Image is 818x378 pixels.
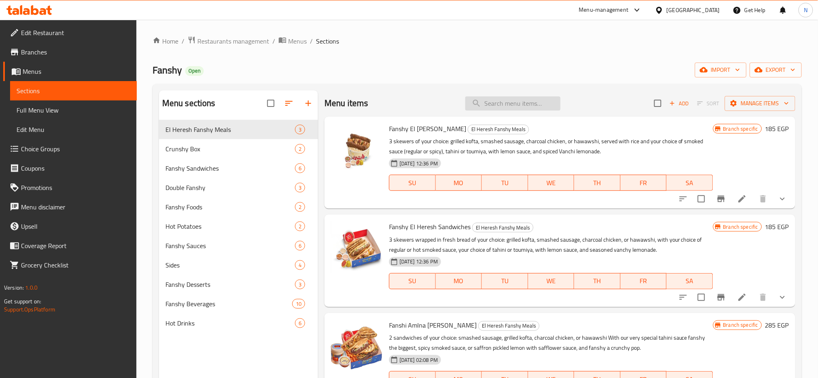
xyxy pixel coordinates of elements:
div: items [295,125,305,134]
span: [DATE] 12:36 PM [396,160,441,167]
span: 6 [295,320,305,327]
a: Restaurants management [188,36,269,46]
span: Coupons [21,163,130,173]
a: Edit menu item [737,194,747,204]
span: Sort sections [279,94,299,113]
span: El Heresh Fanshy Meals [468,125,529,134]
a: Support.OpsPlatform [4,304,55,315]
button: show more [773,288,792,307]
li: / [272,36,275,46]
div: items [295,280,305,289]
button: SA [667,175,713,191]
div: Fanshy Foods2 [159,197,318,217]
li: / [182,36,184,46]
button: TH [574,175,621,191]
span: Sides [165,260,295,270]
span: MO [439,275,479,287]
div: Fanshy Desserts3 [159,275,318,294]
button: FR [621,273,667,289]
span: Double Fanshy [165,183,295,192]
button: TU [482,273,528,289]
span: 10 [293,300,305,308]
span: export [756,65,795,75]
span: Select section first [692,97,725,110]
span: Hot Drinks [165,318,295,328]
button: SA [667,273,713,289]
a: Menus [278,36,307,46]
span: FR [624,177,664,189]
div: Open [185,66,204,76]
img: Fanshy El Heresh Rice [331,123,383,175]
p: 3 skewers of your choice: grilled kofta, smashed sausage, charcoal chicken, or hawawshi, served w... [389,136,713,157]
span: Edit Menu [17,125,130,134]
span: 3 [295,126,305,134]
span: Branch specific [720,125,762,133]
span: Select to update [693,190,710,207]
a: Upsell [3,217,137,236]
button: Add [666,97,692,110]
a: Menus [3,62,137,81]
img: Fanshy El Heresh Sandwiches [331,221,383,273]
a: Promotions [3,178,137,197]
div: items [295,163,305,173]
div: Fanshy Sandwiches [165,163,295,173]
span: 6 [295,242,305,250]
h6: 285 EGP [765,320,789,331]
span: Grocery Checklist [21,260,130,270]
button: Add section [299,94,318,113]
span: N [804,6,808,15]
span: Select all sections [262,95,279,112]
span: El Heresh Fanshy Meals [479,321,539,330]
button: Branch-specific-item [711,189,731,209]
span: El Heresh Fanshy Meals [473,223,533,232]
h2: Menu items [324,97,368,109]
span: Sections [316,36,339,46]
span: Fanshy El [PERSON_NAME] [389,123,466,135]
div: items [295,318,305,328]
button: import [695,63,747,77]
span: MO [439,177,479,189]
span: Hot Potatoes [165,221,295,231]
p: 2 sandwiches of your choice: smashed sausage, grilled kofta, charcoal chicken, or hawawshi With o... [389,333,713,353]
div: El Heresh Fanshy Meals [478,321,540,331]
span: Branch specific [720,321,762,329]
span: Add item [666,97,692,110]
a: Menu disclaimer [3,197,137,217]
a: Sections [10,81,137,100]
span: WE [531,177,571,189]
div: Double Fanshy3 [159,178,318,197]
span: Coverage Report [21,241,130,251]
span: Restaurants management [197,36,269,46]
span: Get support on: [4,296,41,307]
span: Fanshy Foods [165,202,295,212]
span: 1.0.0 [25,282,38,293]
li: / [310,36,313,46]
a: Coupons [3,159,137,178]
button: show more [773,189,792,209]
h6: 185 EGP [765,123,789,134]
span: Fanshy Desserts [165,280,295,289]
div: items [295,202,305,212]
button: SU [389,175,435,191]
div: El Heresh Fanshy Meals3 [159,120,318,139]
a: Full Menu View [10,100,137,120]
span: import [701,65,740,75]
div: El Heresh Fanshy Meals [472,223,533,232]
button: SU [389,273,435,289]
button: Branch-specific-item [711,288,731,307]
div: Sides4 [159,255,318,275]
button: delete [753,288,773,307]
input: search [465,96,561,111]
span: Menus [288,36,307,46]
span: Sections [17,86,130,96]
span: 2 [295,145,305,153]
span: Fanshy Beverages [165,299,292,309]
span: Fanshy El Heresh Sandwiches [389,221,471,233]
div: Fanshy Sandwiches6 [159,159,318,178]
button: WE [528,175,575,191]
